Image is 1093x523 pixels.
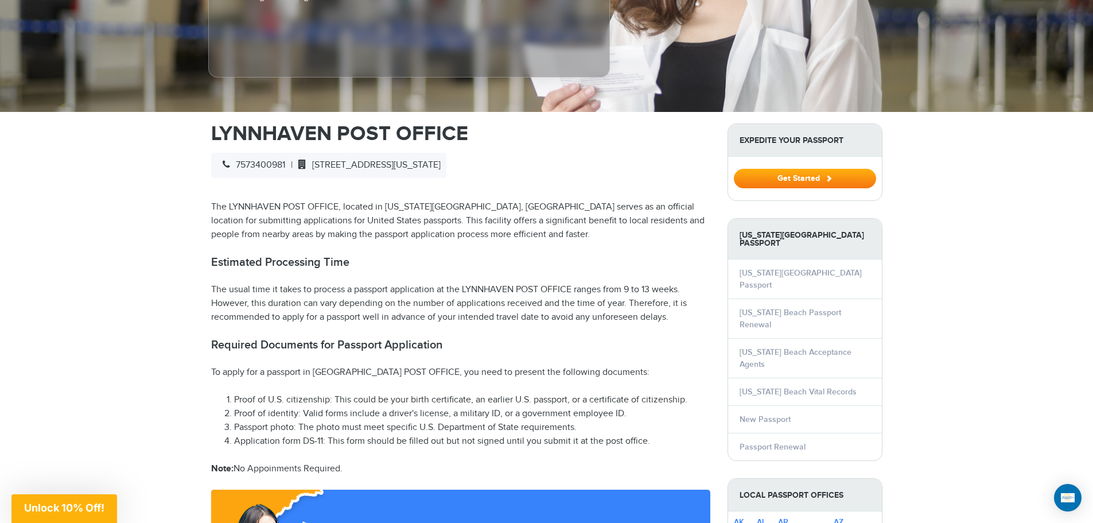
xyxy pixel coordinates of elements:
[728,219,882,259] strong: [US_STATE][GEOGRAPHIC_DATA] Passport
[211,462,710,476] p: No Appoinments Required.
[234,393,710,407] li: Proof of U.S. citizenship: This could be your birth certificate, an earlier U.S. passport, or a c...
[211,153,446,178] div: |
[234,407,710,421] li: Proof of identity: Valid forms include a driver's license, a military ID, or a government employe...
[728,124,882,157] strong: Expedite Your Passport
[740,268,862,290] a: [US_STATE][GEOGRAPHIC_DATA] Passport
[1054,484,1082,512] div: Open Intercom Messenger
[740,347,851,369] a: [US_STATE] Beach Acceptance Agents
[734,173,876,183] a: Get Started
[24,502,104,514] span: Unlock 10% Off!
[740,308,841,330] a: [US_STATE] Beach Passport Renewal
[740,414,791,424] a: New Passport
[211,200,710,242] p: The LYNNHAVEN POST OFFICE, located in [US_STATE][GEOGRAPHIC_DATA], [GEOGRAPHIC_DATA] serves as an...
[211,283,710,324] p: The usual time it takes to process a passport application at the LYNNHAVEN POST OFFICE ranges fro...
[740,387,857,397] a: [US_STATE] Beach Vital Records
[293,160,441,171] span: [STREET_ADDRESS][US_STATE]
[11,494,117,523] div: Unlock 10% Off!
[234,8,320,65] iframe: Customer reviews powered by Trustpilot
[217,160,285,171] span: 7573400981
[234,435,710,448] li: Application form DS-11: This form should be filled out but not signed until you submit it at the ...
[740,442,806,452] a: Passport Renewal
[211,366,710,379] p: To apply for a passport in [GEOGRAPHIC_DATA] POST OFFICE, you need to present the following docum...
[211,255,710,269] h2: Estimated Processing Time
[211,338,710,352] h2: Required Documents for Passport Application
[734,169,876,188] button: Get Started
[728,479,882,512] strong: Local Passport Offices
[234,421,710,435] li: Passport photo: The photo must meet specific U.S. Department of State requirements.
[211,463,234,474] strong: Note:
[211,123,710,144] h1: LYNNHAVEN POST OFFICE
